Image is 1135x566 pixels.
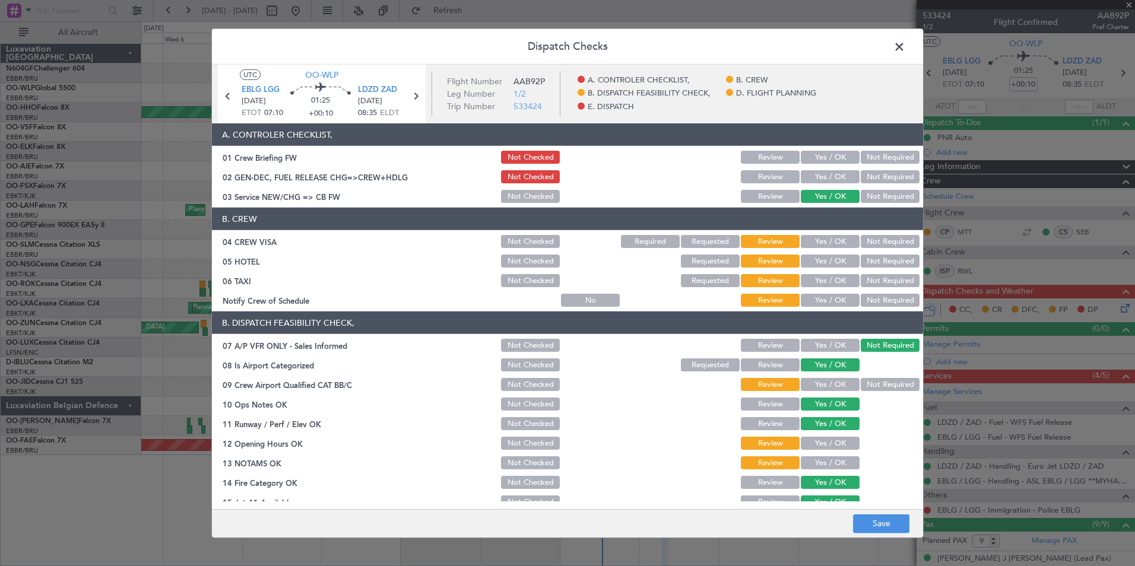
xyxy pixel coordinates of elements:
button: Not Required [861,235,920,248]
button: Not Required [861,190,920,203]
header: Dispatch Checks [212,29,923,65]
button: Not Required [861,274,920,287]
button: Not Required [861,255,920,268]
button: Not Required [861,339,920,352]
button: Not Required [861,294,920,307]
button: Not Required [861,170,920,183]
button: Not Required [861,151,920,164]
button: Not Required [861,378,920,391]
